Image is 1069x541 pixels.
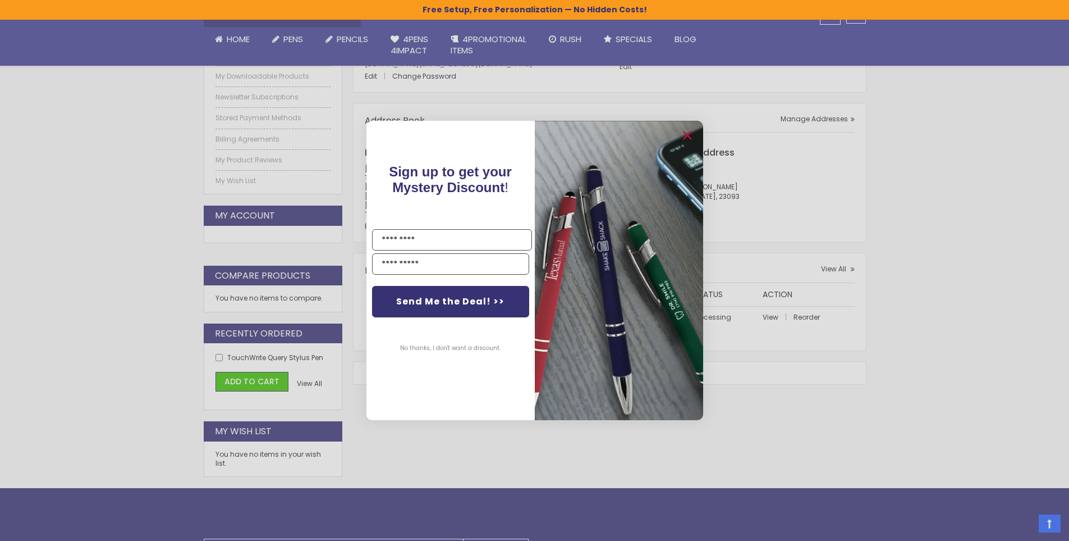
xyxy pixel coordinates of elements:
button: No thanks, I don't want a discount. [394,334,506,362]
button: Close dialog [678,126,696,144]
button: Send Me the Deal! >> [372,286,529,317]
span: Sign up to get your Mystery Discount [389,164,512,195]
span: ! [389,164,512,195]
img: pop-up-image [535,121,703,420]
